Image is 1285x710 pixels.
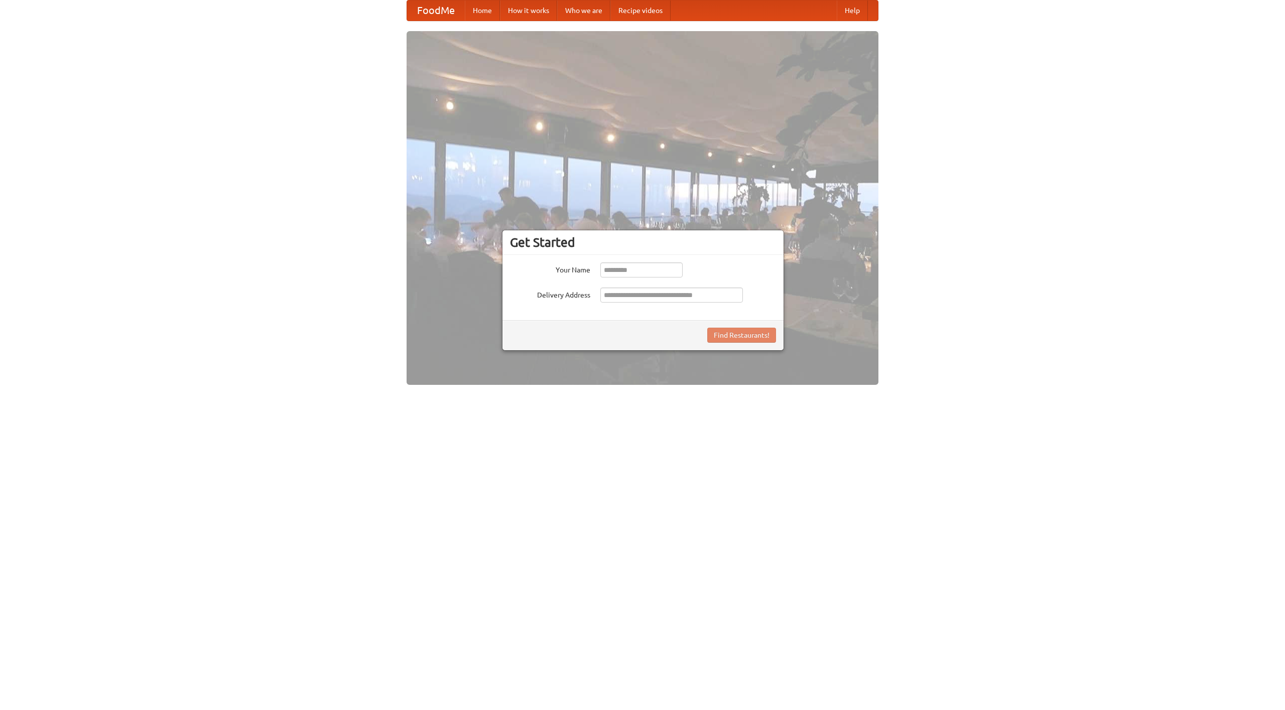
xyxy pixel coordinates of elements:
a: Home [465,1,500,21]
a: How it works [500,1,557,21]
a: Who we are [557,1,610,21]
h3: Get Started [510,235,776,250]
a: FoodMe [407,1,465,21]
button: Find Restaurants! [707,328,776,343]
a: Recipe videos [610,1,671,21]
label: Delivery Address [510,288,590,300]
a: Help [837,1,868,21]
label: Your Name [510,262,590,275]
